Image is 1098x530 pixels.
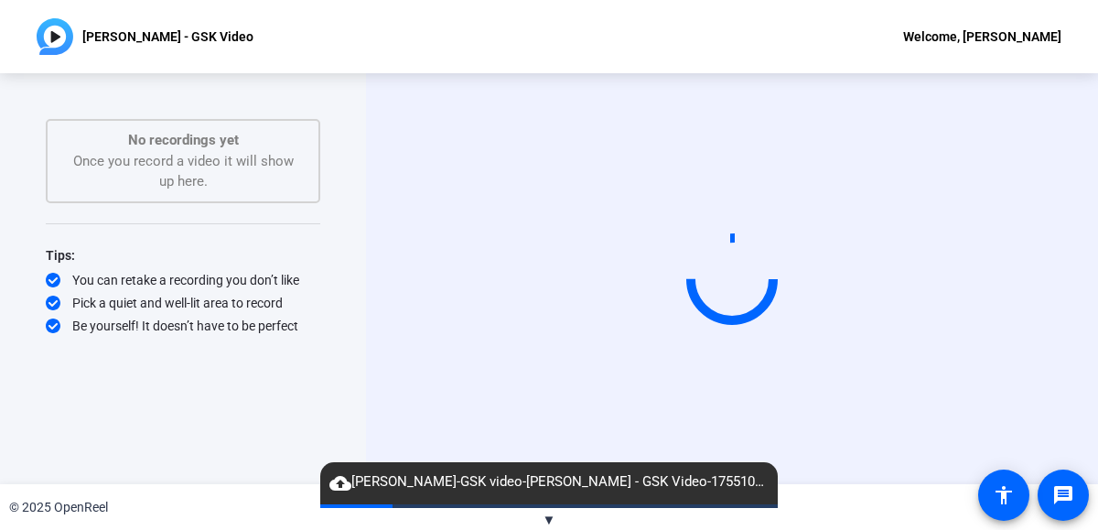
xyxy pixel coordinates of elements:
[46,244,320,266] div: Tips:
[1052,484,1074,506] mat-icon: message
[46,271,320,289] div: You can retake a recording you don’t like
[82,26,253,48] p: [PERSON_NAME] - GSK Video
[66,130,300,151] p: No recordings yet
[320,471,778,493] span: [PERSON_NAME]-GSK video-[PERSON_NAME] - GSK Video-1755108407925-webcam
[329,472,351,494] mat-icon: cloud_upload
[37,18,73,55] img: OpenReel logo
[9,498,108,517] div: © 2025 OpenReel
[66,130,300,192] div: Once you record a video it will show up here.
[46,294,320,312] div: Pick a quiet and well-lit area to record
[46,317,320,335] div: Be yourself! It doesn’t have to be perfect
[903,26,1061,48] div: Welcome, [PERSON_NAME]
[993,484,1015,506] mat-icon: accessibility
[543,512,556,528] span: ▼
